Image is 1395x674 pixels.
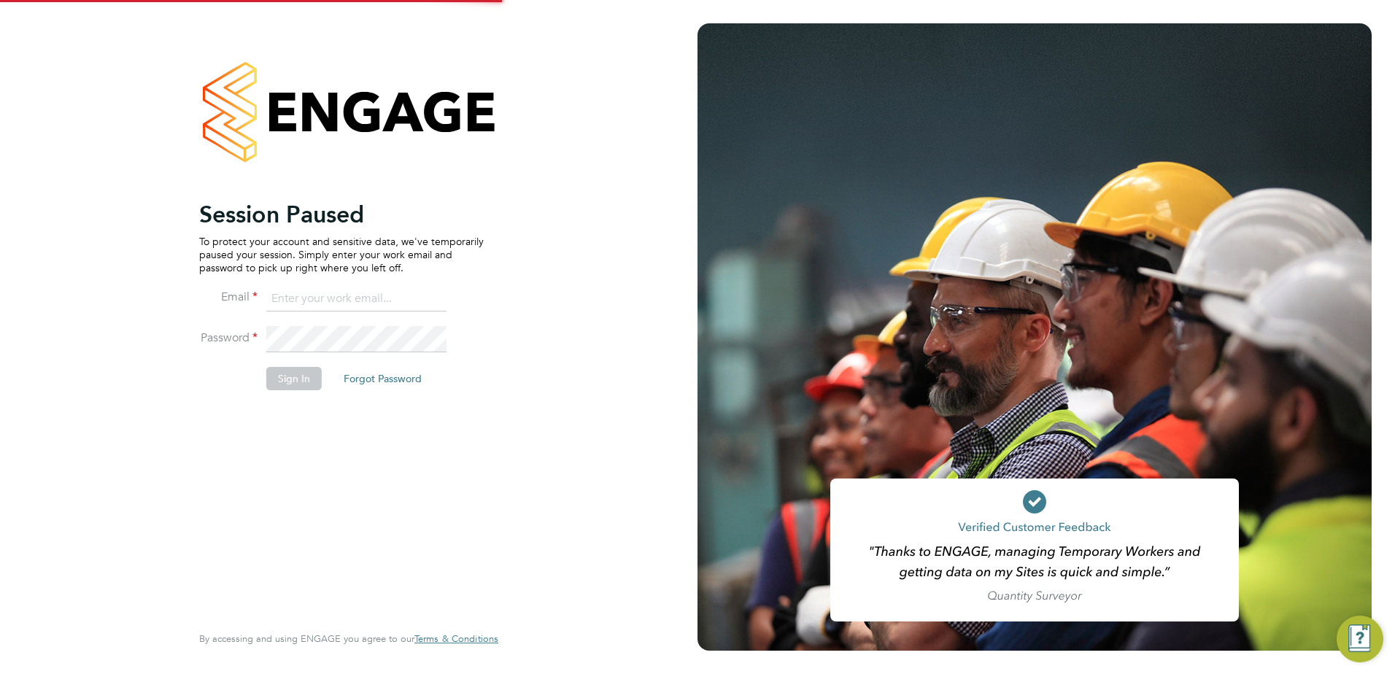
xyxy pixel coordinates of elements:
p: To protect your account and sensitive data, we've temporarily paused your session. Simply enter y... [199,235,484,275]
button: Engage Resource Center [1337,616,1383,662]
label: Email [199,290,258,305]
input: Enter your work email... [266,286,447,312]
span: Terms & Conditions [414,632,498,645]
button: Forgot Password [332,367,433,390]
h2: Session Paused [199,200,484,229]
a: Terms & Conditions [414,633,498,645]
label: Password [199,330,258,346]
span: By accessing and using ENGAGE you agree to our [199,632,498,645]
button: Sign In [266,367,322,390]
